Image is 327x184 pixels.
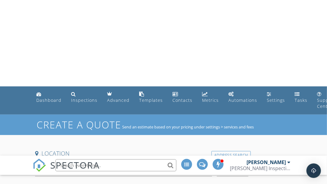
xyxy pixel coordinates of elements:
div: Open Intercom Messenger [306,163,321,178]
div: Contacts [172,97,192,103]
div: Automations [228,97,257,103]
a: Templates [137,89,165,106]
div: Dashboard [36,97,61,103]
div: Metrics [202,97,219,103]
a: Contacts [170,89,195,106]
div: Settings [267,97,285,103]
a: Tasks [292,89,310,106]
a: Advanced [105,89,132,106]
a: Dashboard [34,89,64,106]
div: Advanced [107,97,129,103]
h1: Create a Quote [37,118,121,131]
div: Tasks [295,97,307,103]
input: Search everything... [55,159,176,171]
img: The Best Home Inspection Software - Spectora [33,159,46,172]
span: Send an estimate based on your pricing under settings > services and fees [122,124,254,130]
div: [PERSON_NAME] [247,159,286,165]
div: Davis Inspection Group, LLC [230,165,290,171]
div: Address Search [211,151,251,159]
a: Settings [264,89,287,106]
div: Inspections [71,97,97,103]
div: Templates [139,97,163,103]
a: SPECTORA [33,164,100,176]
a: Automations (Advanced) [226,89,260,106]
a: Metrics [200,89,221,106]
a: Inspections [69,89,100,106]
h4: Location [35,150,248,157]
